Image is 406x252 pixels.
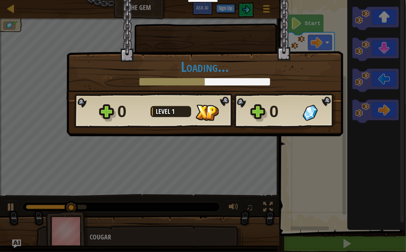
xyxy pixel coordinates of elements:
h1: Loading... [74,59,336,74]
div: 0 [117,100,146,123]
img: Gems Gained [303,105,318,121]
span: Level [156,107,172,116]
span: 1 [172,107,175,116]
div: 0 [269,100,298,123]
img: XP Gained [196,105,219,121]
